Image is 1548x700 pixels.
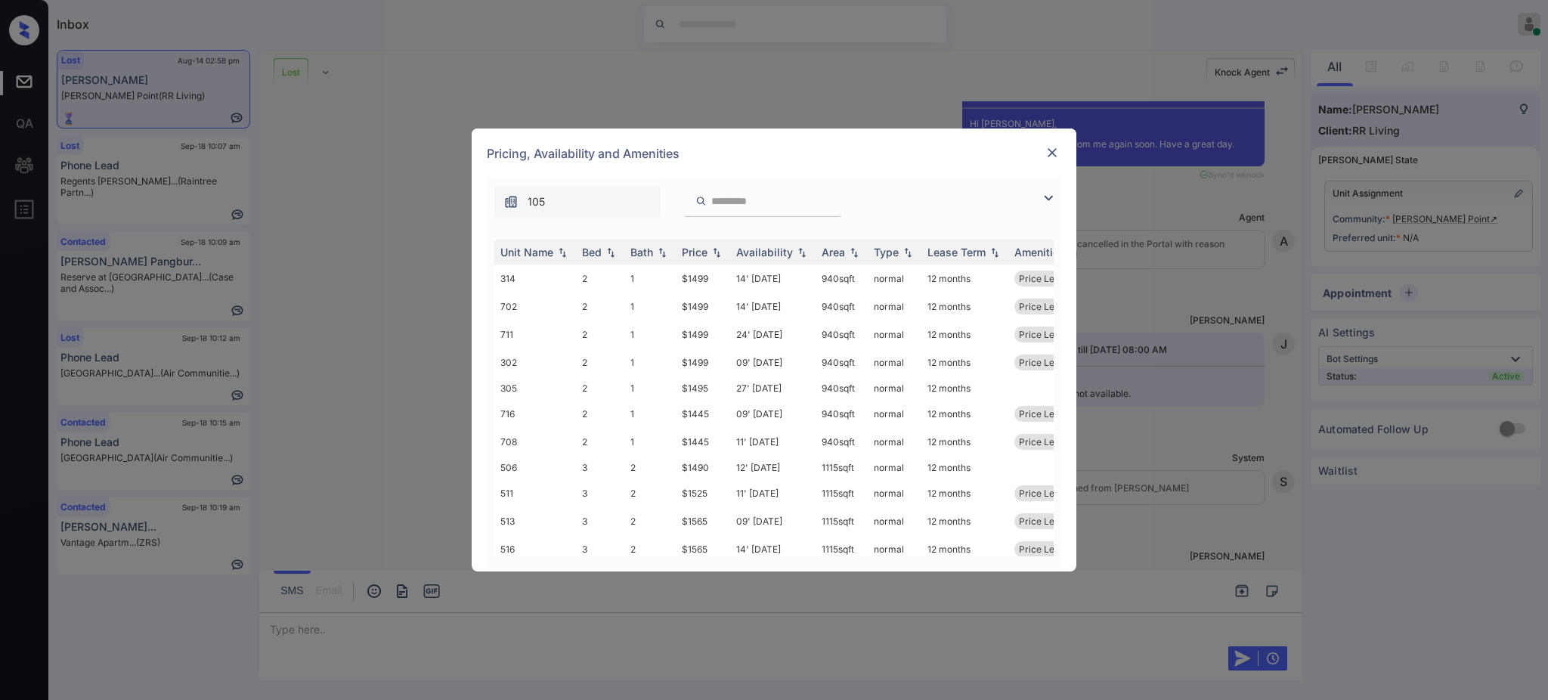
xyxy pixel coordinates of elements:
td: 14' [DATE] [730,293,816,321]
td: 12 months [921,376,1008,400]
div: Availability [736,246,793,259]
td: 2 [576,293,624,321]
td: $1495 [676,376,730,400]
td: $1499 [676,265,730,293]
div: Area [822,246,845,259]
td: $1499 [676,293,730,321]
td: $1565 [676,535,730,563]
td: 2 [624,507,676,535]
td: 302 [494,348,576,376]
td: normal [868,348,921,376]
div: Unit Name [500,246,553,259]
td: $1499 [676,348,730,376]
td: 1115 sqft [816,456,868,479]
td: 1 [624,428,676,456]
td: 2 [624,535,676,563]
td: 711 [494,321,576,348]
td: 12 months [921,293,1008,321]
div: Pricing, Availability and Amenities [472,129,1076,178]
td: normal [868,376,921,400]
td: 2 [576,376,624,400]
span: Price Leader [1019,408,1074,420]
span: Price Leader [1019,357,1074,368]
span: Price Leader [1019,436,1074,448]
div: Price [682,246,707,259]
td: 3 [576,507,624,535]
td: 09' [DATE] [730,348,816,376]
td: $1525 [676,479,730,507]
td: 11' [DATE] [730,428,816,456]
span: Price Leader [1019,273,1074,284]
div: Lease Term [927,246,986,259]
td: 940 sqft [816,428,868,456]
td: 12 months [921,507,1008,535]
td: 1115 sqft [816,479,868,507]
img: sorting [655,247,670,258]
td: 3 [576,535,624,563]
td: $1445 [676,428,730,456]
td: 12 months [921,428,1008,456]
td: 1115 sqft [816,507,868,535]
img: sorting [555,247,570,258]
td: 305 [494,376,576,400]
img: close [1045,145,1060,160]
img: icon-zuma [503,194,519,209]
td: 2 [576,321,624,348]
span: Price Leader [1019,516,1074,527]
td: 940 sqft [816,376,868,400]
td: 27' [DATE] [730,376,816,400]
img: icon-zuma [1039,189,1057,207]
td: normal [868,321,921,348]
td: 940 sqft [816,348,868,376]
td: 1 [624,265,676,293]
td: 12 months [921,400,1008,428]
td: normal [868,456,921,479]
td: 2 [576,348,624,376]
td: 3 [576,479,624,507]
td: normal [868,428,921,456]
td: 1 [624,293,676,321]
td: 716 [494,400,576,428]
div: Type [874,246,899,259]
td: 11' [DATE] [730,479,816,507]
img: sorting [794,247,810,258]
td: 2 [576,428,624,456]
td: 14' [DATE] [730,535,816,563]
td: 12 months [921,456,1008,479]
td: normal [868,479,921,507]
td: 702 [494,293,576,321]
span: 105 [528,194,545,210]
td: 09' [DATE] [730,507,816,535]
td: $1499 [676,321,730,348]
td: 2 [624,456,676,479]
span: Price Leader [1019,301,1074,312]
td: 940 sqft [816,400,868,428]
img: icon-zuma [695,194,707,208]
span: Price Leader [1019,544,1074,555]
td: 12 months [921,348,1008,376]
td: normal [868,400,921,428]
td: 12 months [921,479,1008,507]
td: 09' [DATE] [730,400,816,428]
td: 1115 sqft [816,535,868,563]
td: 314 [494,265,576,293]
div: Bath [630,246,653,259]
td: 12 months [921,265,1008,293]
td: 513 [494,507,576,535]
td: 2 [624,479,676,507]
td: 511 [494,479,576,507]
td: 708 [494,428,576,456]
td: normal [868,507,921,535]
span: Price Leader [1019,488,1074,499]
td: 12' [DATE] [730,456,816,479]
td: $1565 [676,507,730,535]
td: 1 [624,321,676,348]
td: $1445 [676,400,730,428]
td: 506 [494,456,576,479]
span: Price Leader [1019,329,1074,340]
td: normal [868,293,921,321]
img: sorting [987,247,1002,258]
td: 12 months [921,535,1008,563]
td: 1 [624,376,676,400]
td: 940 sqft [816,265,868,293]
